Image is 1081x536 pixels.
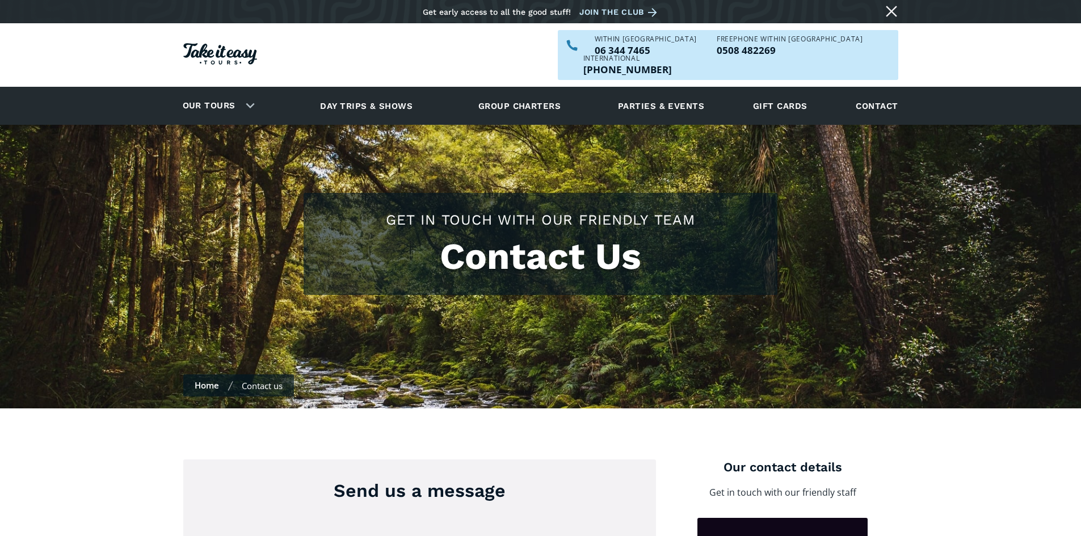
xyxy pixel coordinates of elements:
[595,45,697,55] p: 06 344 7465
[717,45,863,55] p: 0508 482269
[697,484,868,501] p: Get in touch with our friendly staff
[183,37,257,73] a: Homepage
[583,65,672,74] a: Call us outside of NZ on +6463447465
[595,45,697,55] a: Call us within NZ on 063447465
[850,90,903,121] a: Contact
[174,92,244,119] a: Our tours
[697,459,868,476] h4: Our contact details
[717,36,863,43] div: Freephone WITHIN [GEOGRAPHIC_DATA]
[315,235,766,278] h1: Contact Us
[183,374,294,396] nav: Breadcrumbs
[423,7,571,16] div: Get early access to all the good stuff!
[464,90,575,121] a: Group charters
[579,5,661,19] a: Join the club
[747,90,813,121] a: Gift cards
[595,36,697,43] div: WITHIN [GEOGRAPHIC_DATA]
[242,380,283,391] div: Contact us
[583,65,672,74] p: [PHONE_NUMBER]
[583,55,672,62] div: International
[183,43,257,65] img: Take it easy Tours logo
[169,90,264,121] div: Our tours
[315,210,766,230] h2: GET IN TOUCH WITH OUR FRIENDLY TEAM
[195,379,219,391] a: Home
[717,45,863,55] a: Call us freephone within NZ on 0508482269
[612,90,710,121] a: Parties & events
[306,90,427,121] a: Day trips & shows
[203,479,636,502] h3: Send us a message
[882,2,901,20] a: Close message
